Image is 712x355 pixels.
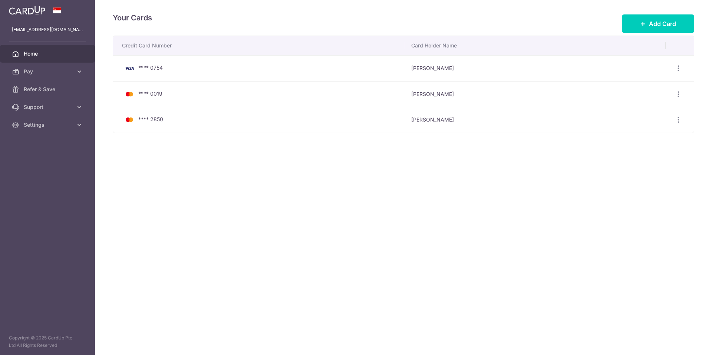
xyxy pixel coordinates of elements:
p: [EMAIL_ADDRESS][DOMAIN_NAME] [12,26,83,33]
th: Card Holder Name [405,36,666,55]
span: Pay [24,68,73,75]
span: Refer & Save [24,86,73,93]
td: [PERSON_NAME] [405,55,666,81]
h4: Your Cards [113,12,152,24]
span: Support [24,103,73,111]
span: Add Card [649,19,676,28]
img: Bank Card [122,64,137,73]
td: [PERSON_NAME] [405,107,666,133]
img: CardUp [9,6,45,15]
span: Home [24,50,73,57]
span: Settings [24,121,73,129]
img: Bank Card [122,115,137,124]
button: Add Card [622,14,694,33]
td: [PERSON_NAME] [405,81,666,107]
th: Credit Card Number [113,36,405,55]
img: Bank Card [122,90,137,99]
